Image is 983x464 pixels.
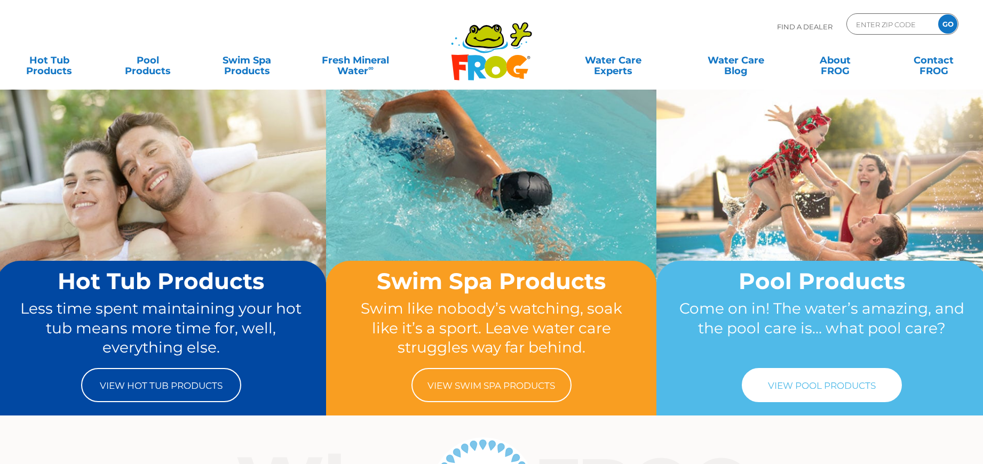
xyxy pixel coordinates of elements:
h2: Swim Spa Products [346,269,636,293]
a: ContactFROG [895,50,972,71]
a: Water CareExperts [551,50,676,71]
a: AboutFROG [796,50,873,71]
a: Water CareBlog [697,50,774,71]
h2: Pool Products [677,269,966,293]
a: Swim SpaProducts [209,50,286,71]
a: Fresh MineralWater∞ [307,50,403,71]
a: View Pool Products [742,368,902,402]
p: Come on in! The water’s amazing, and the pool care is… what pool care? [677,299,966,357]
input: Zip Code Form [855,17,927,32]
p: Find A Dealer [777,13,833,40]
p: Less time spent maintaining your hot tub means more time for, well, everything else. [17,299,306,357]
a: View Hot Tub Products [81,368,241,402]
a: PoolProducts [109,50,186,71]
img: home-banner-swim-spa-short [326,89,656,335]
p: Swim like nobody’s watching, soak like it’s a sport. Leave water care struggles way far behind. [346,299,636,357]
sup: ∞ [368,63,374,72]
a: View Swim Spa Products [411,368,572,402]
input: GO [938,14,957,34]
h2: Hot Tub Products [17,269,306,293]
a: Hot TubProducts [11,50,88,71]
